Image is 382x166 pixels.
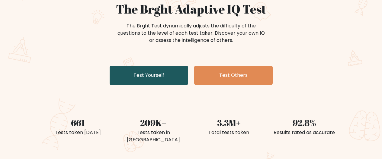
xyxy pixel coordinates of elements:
[119,116,188,129] div: 209K+
[195,129,263,136] div: Total tests taken
[116,22,267,44] div: The Brght Test dynamically adjusts the difficulty of the questions to the level of each test take...
[110,66,188,85] a: Test Yourself
[195,116,263,129] div: 3.3M+
[44,2,339,16] h1: The Brght Adaptive IQ Test
[270,116,339,129] div: 92.8%
[194,66,273,85] a: Test Others
[44,116,112,129] div: 661
[119,129,188,143] div: Tests taken in [GEOGRAPHIC_DATA]
[44,129,112,136] div: Tests taken [DATE]
[270,129,339,136] div: Results rated as accurate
